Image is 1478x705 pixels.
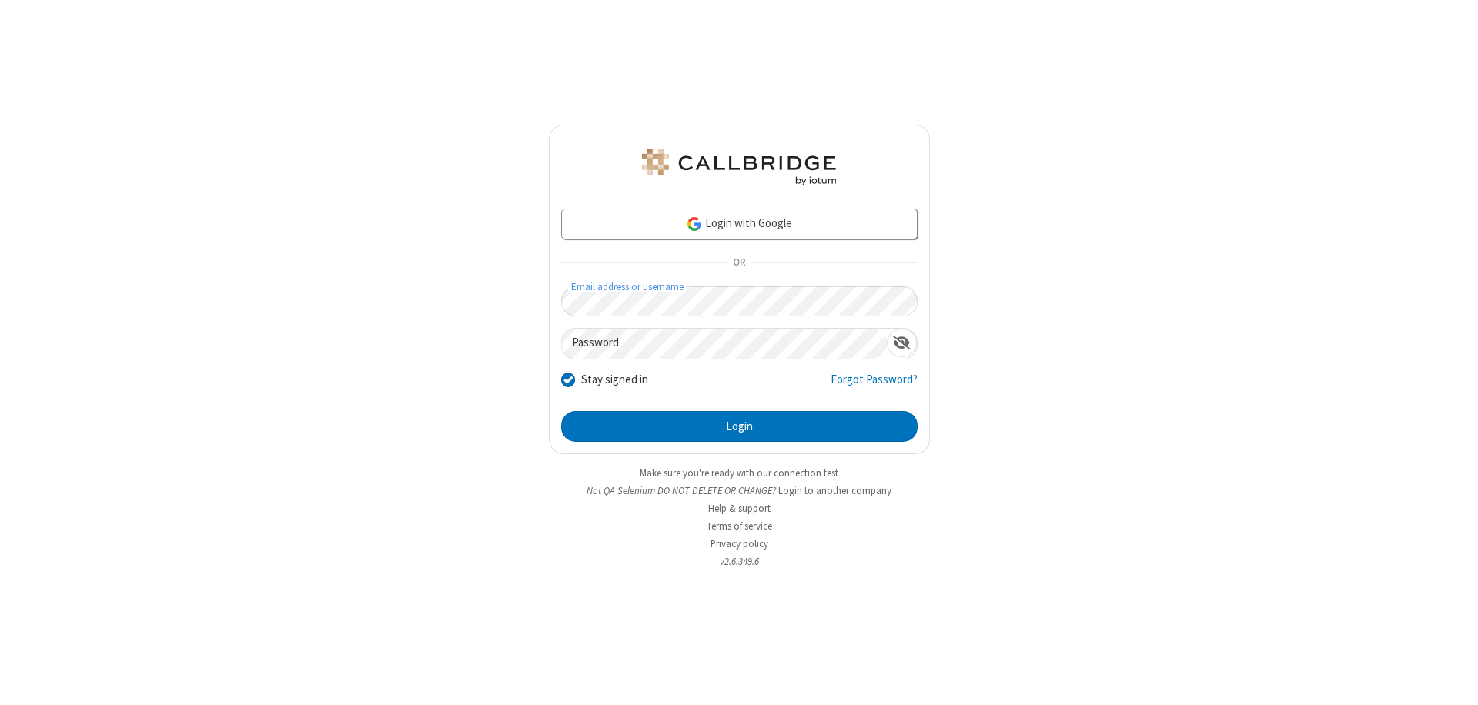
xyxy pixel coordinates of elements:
a: Login with Google [561,209,918,239]
a: Help & support [708,502,771,515]
a: Forgot Password? [831,371,918,400]
span: OR [727,252,751,274]
li: Not QA Selenium DO NOT DELETE OR CHANGE? [549,483,930,498]
img: google-icon.png [686,216,703,232]
img: QA Selenium DO NOT DELETE OR CHANGE [639,149,839,185]
button: Login to another company [778,483,891,498]
div: Show password [887,329,917,357]
a: Terms of service [707,520,772,533]
a: Privacy policy [711,537,768,550]
label: Stay signed in [581,371,648,389]
input: Password [562,329,887,359]
li: v2.6.349.6 [549,554,930,569]
button: Login [561,411,918,442]
a: Make sure you're ready with our connection test [640,466,838,479]
input: Email address or username [561,286,918,316]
